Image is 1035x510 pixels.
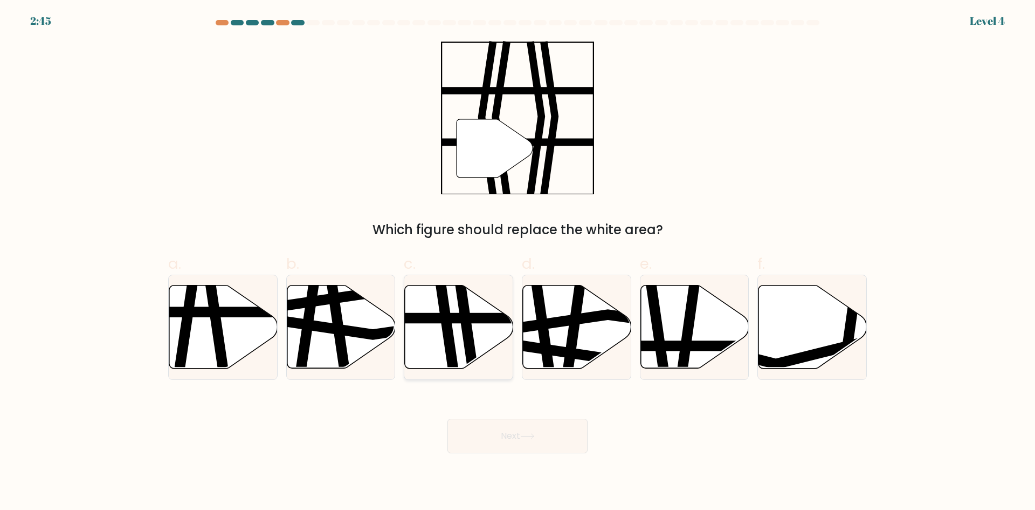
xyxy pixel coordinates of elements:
span: f. [757,253,765,274]
div: Which figure should replace the white area? [175,220,860,240]
span: c. [404,253,416,274]
g: " [457,119,533,178]
div: Level 4 [970,13,1005,29]
button: Next [447,419,588,453]
span: d. [522,253,535,274]
span: e. [640,253,652,274]
div: 2:45 [30,13,51,29]
span: a. [168,253,181,274]
span: b. [286,253,299,274]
